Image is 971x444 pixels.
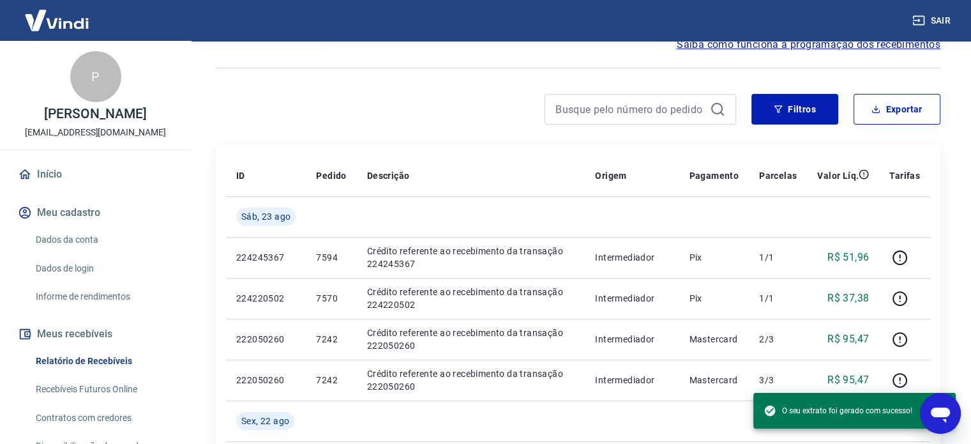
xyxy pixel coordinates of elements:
[889,169,920,182] p: Tarifas
[689,251,739,264] p: Pix
[316,292,346,305] p: 7570
[910,9,956,33] button: Sair
[15,1,98,40] img: Vindi
[316,251,346,264] p: 7594
[31,256,176,282] a: Dados de login
[25,126,166,139] p: [EMAIL_ADDRESS][DOMAIN_NAME]
[689,292,739,305] p: Pix
[316,169,346,182] p: Pedido
[44,107,146,121] p: [PERSON_NAME]
[595,251,668,264] p: Intermediador
[367,326,575,352] p: Crédito referente ao recebimento da transação 222050260
[827,250,869,265] p: R$ 51,96
[15,199,176,227] button: Meu cadastro
[236,292,296,305] p: 224220502
[15,320,176,348] button: Meus recebíveis
[689,333,739,346] p: Mastercard
[31,227,176,253] a: Dados da conta
[367,245,575,270] p: Crédito referente ao recebimento da transação 224245367
[827,372,869,388] p: R$ 95,47
[751,94,838,125] button: Filtros
[367,169,410,182] p: Descrição
[367,286,575,311] p: Crédito referente ao recebimento da transação 224220502
[827,291,869,306] p: R$ 37,38
[689,169,739,182] p: Pagamento
[759,292,797,305] p: 1/1
[595,374,668,387] p: Intermediador
[920,393,961,434] iframe: Botão para abrir a janela de mensagens
[689,374,739,387] p: Mastercard
[759,169,797,182] p: Parcelas
[764,404,912,417] span: O seu extrato foi gerado com sucesso!
[595,169,626,182] p: Origem
[236,374,296,387] p: 222050260
[31,284,176,310] a: Informe de rendimentos
[70,51,121,102] div: P
[759,333,797,346] p: 2/3
[236,333,296,346] p: 222050260
[595,333,668,346] p: Intermediador
[316,333,346,346] p: 7242
[31,348,176,374] a: Relatório de Recebíveis
[817,169,859,182] p: Valor Líq.
[854,94,940,125] button: Exportar
[236,169,245,182] p: ID
[759,374,797,387] p: 3/3
[555,100,705,119] input: Busque pelo número do pedido
[367,367,575,393] p: Crédito referente ao recebimento da transação 222050260
[236,251,296,264] p: 224245367
[316,374,346,387] p: 7242
[827,332,869,347] p: R$ 95,47
[31,405,176,431] a: Contratos com credores
[241,415,289,427] span: Sex, 22 ago
[31,376,176,402] a: Recebíveis Futuros Online
[241,210,290,223] span: Sáb, 23 ago
[759,251,797,264] p: 1/1
[595,292,668,305] p: Intermediador
[15,160,176,188] a: Início
[677,37,940,52] a: Saiba como funciona a programação dos recebimentos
